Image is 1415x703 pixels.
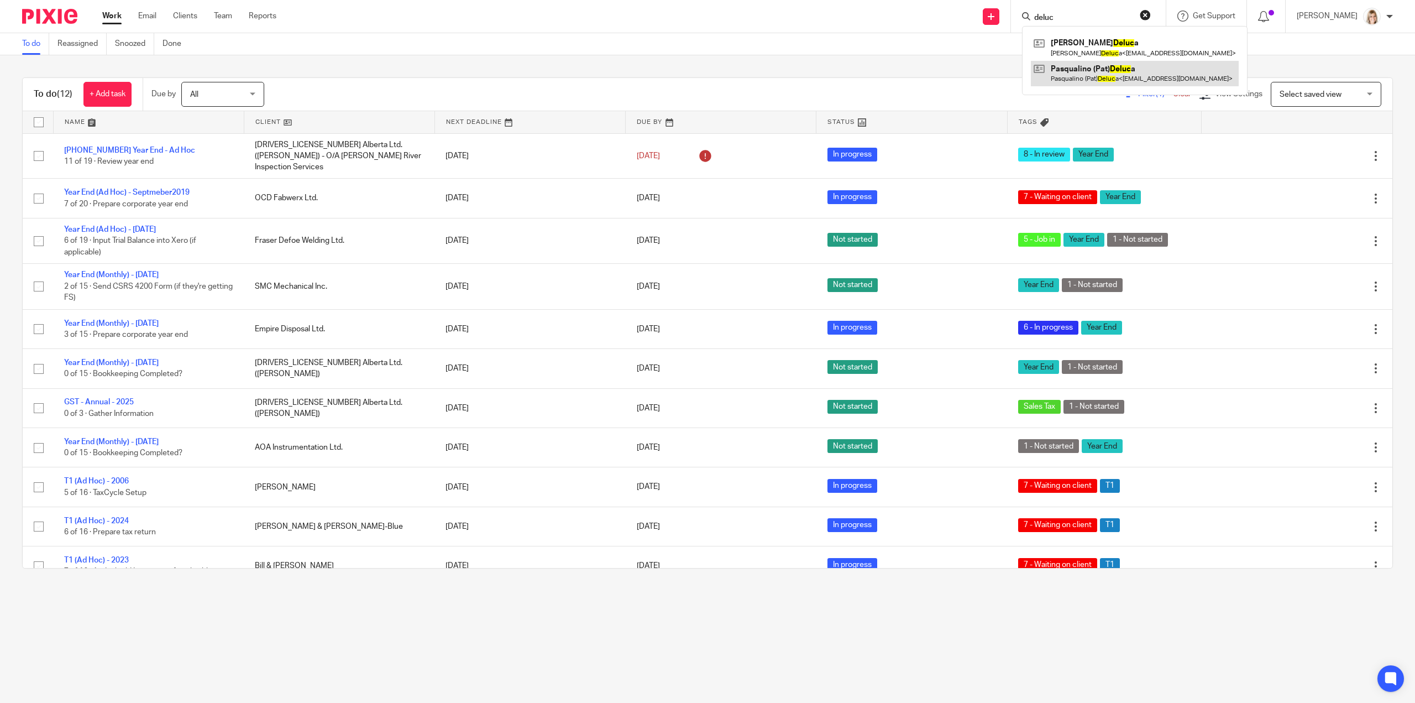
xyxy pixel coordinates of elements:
span: 8 - In review [1018,148,1070,162]
td: [DATE] [434,133,625,179]
td: [DRIVERS_LICENSE_NUMBER] Alberta Ltd. ([PERSON_NAME]) [244,388,434,428]
span: Year End [1073,148,1114,162]
span: Year End [1081,321,1122,335]
a: Reassigned [57,33,107,55]
td: AOA Instrumentation Ltd. [244,428,434,467]
h1: To do [34,88,72,100]
a: Email [138,11,156,22]
span: In progress [827,148,877,162]
span: Year End [1063,233,1104,247]
span: [DATE] [637,523,660,530]
td: SMC Mechanical Inc. [244,264,434,309]
span: Not started [827,278,878,292]
span: Select saved view [1280,91,1341,98]
button: Clear [1140,9,1151,20]
td: [PERSON_NAME] [244,467,434,507]
a: Year End (Monthly) - [DATE] [64,438,159,446]
a: + Add task [83,82,132,107]
a: T1 (Ad Hoc) - 2023 [64,556,129,564]
span: 1 - Not started [1018,439,1079,453]
span: [DATE] [637,237,660,245]
span: 0 of 15 · Bookkeeping Completed? [64,371,182,378]
span: 6 - In progress [1018,321,1078,335]
span: Not started [827,360,878,374]
span: Not started [827,233,878,247]
span: 1 - Not started [1062,360,1123,374]
span: 7 - Waiting on client [1018,518,1097,532]
a: Snoozed [115,33,154,55]
span: 1 - Not started [1062,278,1123,292]
span: 11 of 19 · Review year end [64,158,154,165]
span: All [190,91,198,98]
td: [DATE] [434,218,625,263]
span: 7 - Waiting on client [1018,558,1097,572]
span: (12) [57,90,72,98]
span: Not started [827,400,878,414]
a: Done [163,33,190,55]
a: Reports [249,11,276,22]
td: Bill & [PERSON_NAME] [244,546,434,586]
span: 6 of 19 · Input Trial Balance into Xero (if applicable) [64,237,196,256]
td: [DATE] [434,507,625,546]
td: [DRIVERS_LICENSE_NUMBER] Alberta Ltd. ([PERSON_NAME]) [244,349,434,388]
span: In progress [827,518,877,532]
input: Search [1033,13,1133,23]
span: [DATE] [637,404,660,412]
a: Work [102,11,122,22]
span: In progress [827,321,877,335]
td: [DATE] [434,179,625,218]
td: [DATE] [434,428,625,467]
span: 7 - Waiting on client [1018,190,1097,204]
a: Year End (Monthly) - [DATE] [64,271,159,279]
td: Fraser Defoe Welding Ltd. [244,218,434,263]
td: [DATE] [434,388,625,428]
a: [PHONE_NUMBER] Year End - Ad Hoc [64,147,195,154]
span: Not started [827,439,878,453]
a: T1 (Ad Hoc) - 2024 [64,517,129,525]
span: Year End [1100,190,1141,204]
a: Year End (Monthly) - [DATE] [64,359,159,367]
a: Year End (Monthly) - [DATE] [64,320,159,327]
span: [DATE] [637,283,660,290]
span: 2 of 15 · Send CSRS 4200 Form (if they're getting FS) [64,283,233,302]
span: 7 - Waiting on client [1018,479,1097,493]
a: Clients [173,11,197,22]
a: Year End (Ad Hoc) - [DATE] [64,226,156,233]
td: [DATE] [434,467,625,507]
span: 6 of 16 · Prepare tax return [64,528,156,536]
p: Due by [151,88,176,100]
td: Empire Disposal Ltd. [244,309,434,348]
span: Sales Tax [1018,400,1061,414]
span: In progress [827,190,877,204]
span: In progress [827,558,877,572]
a: Team [214,11,232,22]
span: Get Support [1193,12,1235,20]
img: Pixie [22,9,77,24]
span: 7 of 16 · Auditshield Insurance (if applicable) [64,568,214,576]
span: [DATE] [637,483,660,491]
a: GST - Annual - 2025 [64,398,134,406]
span: 0 of 15 · Bookkeeping Completed? [64,449,182,457]
span: Tags [1019,119,1037,125]
span: [DATE] [637,195,660,202]
span: T1 [1100,518,1120,532]
span: 1 - Not started [1107,233,1168,247]
span: [DATE] [637,444,660,451]
span: [DATE] [637,364,660,372]
span: Year End [1018,360,1059,374]
td: [DATE] [434,309,625,348]
td: [DATE] [434,349,625,388]
td: [DATE] [434,264,625,309]
span: [DATE] [637,562,660,570]
span: 5 of 16 · TaxCycle Setup [64,489,146,497]
a: Year End (Ad Hoc) - Septmeber2019 [64,189,190,196]
td: [DRIVERS_LICENSE_NUMBER] Alberta Ltd. ([PERSON_NAME]) - O/A [PERSON_NAME] River Inspection Services [244,133,434,179]
td: OCD Fabwerx Ltd. [244,179,434,218]
p: [PERSON_NAME] [1297,11,1358,22]
span: T1 [1100,479,1120,493]
a: To do [22,33,49,55]
span: [DATE] [637,325,660,333]
td: [PERSON_NAME] & [PERSON_NAME]-Blue [244,507,434,546]
span: 7 of 20 · Prepare corporate year end [64,200,188,208]
td: [DATE] [434,546,625,586]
